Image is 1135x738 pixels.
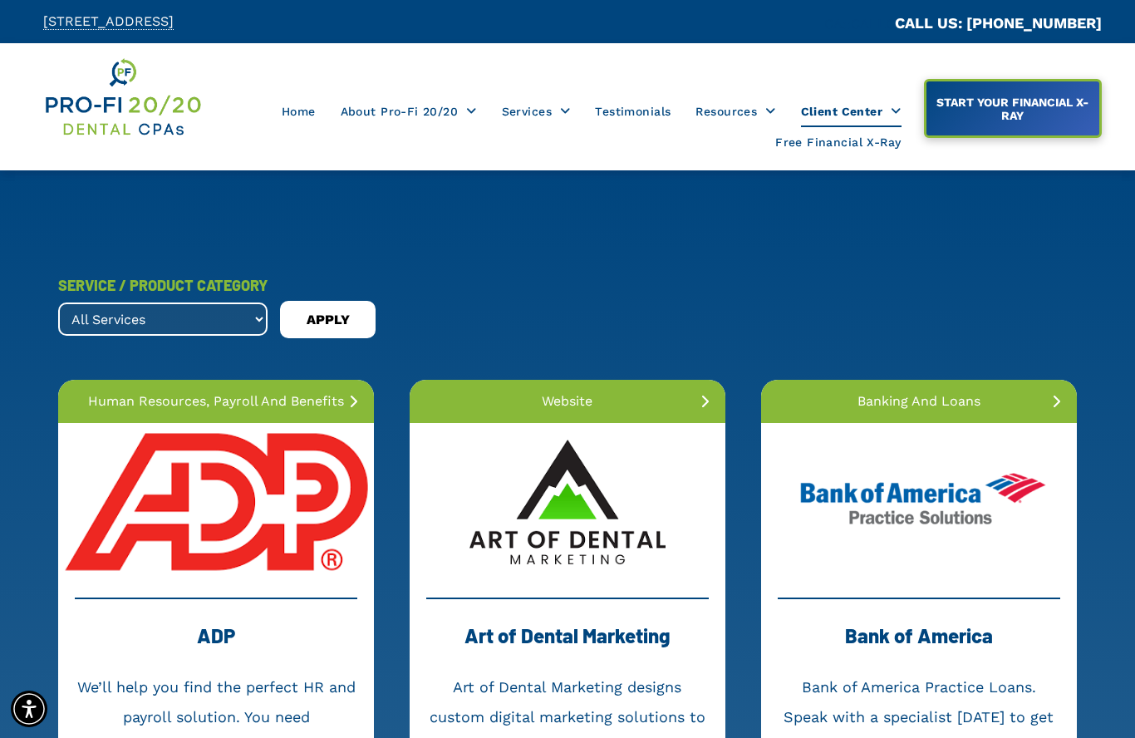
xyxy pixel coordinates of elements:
[582,96,683,127] a: Testimonials
[824,16,895,32] span: CA::CALLC
[489,96,583,127] a: Services
[58,270,268,300] div: SERVICE / PRODUCT CATEGORY
[683,96,788,127] a: Resources
[763,127,913,159] a: Free Financial X-Ray
[75,616,357,672] div: ADP
[328,96,489,127] a: About Pro-Fi 20/20
[307,307,350,333] span: APPLY
[426,616,709,672] div: Art of Dental Marketing
[789,96,914,127] a: Client Center
[43,56,202,139] img: Get Dental CPA Consulting, Bookkeeping, & Bank Loans
[895,14,1102,32] a: CALL US: [PHONE_NUMBER]
[269,96,328,127] a: Home
[11,691,47,727] div: Accessibility Menu
[927,87,1097,130] span: START YOUR FINANCIAL X-RAY
[778,616,1060,672] div: Bank of America
[924,79,1102,138] a: START YOUR FINANCIAL X-RAY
